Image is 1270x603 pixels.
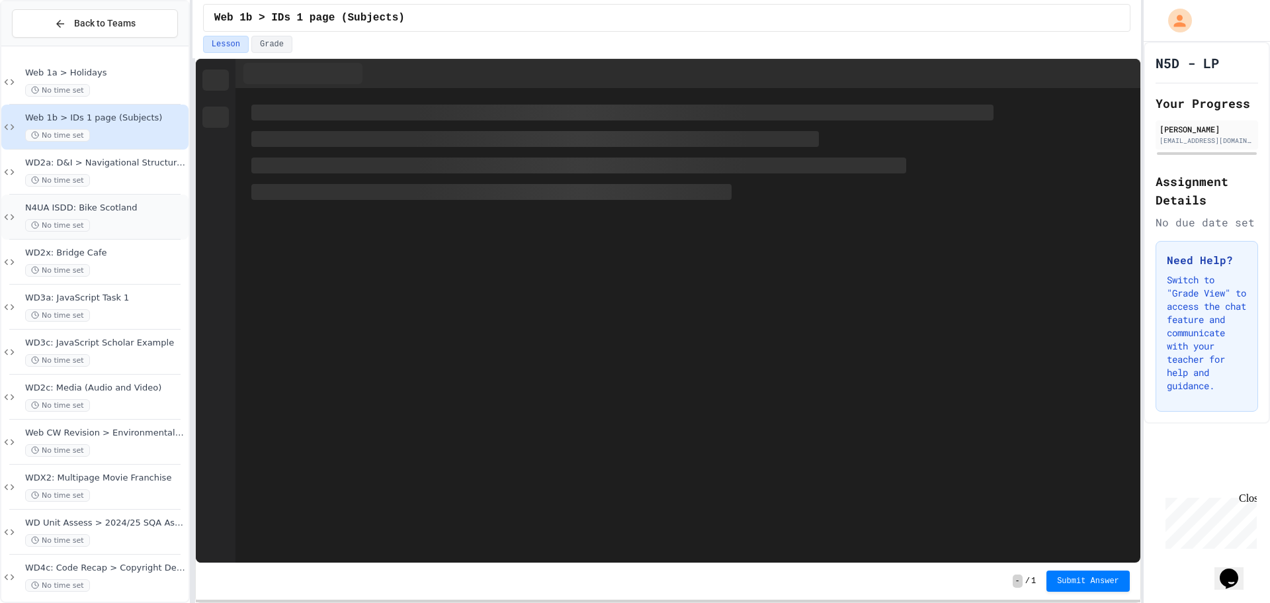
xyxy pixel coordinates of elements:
h3: Need Help? [1167,252,1247,268]
span: No time set [25,354,90,367]
iframe: chat widget [1160,492,1257,549]
span: Web CW Revision > Environmental Impact [25,428,186,439]
span: WD2c: Media (Audio and Video) [25,383,186,394]
span: No time set [25,579,90,592]
span: 1 [1031,576,1036,586]
span: No time set [25,129,90,142]
span: No time set [25,489,90,502]
span: WDX2: Multipage Movie Franchise [25,473,186,484]
button: Lesson [203,36,249,53]
span: Back to Teams [74,17,136,30]
div: [EMAIL_ADDRESS][DOMAIN_NAME][PERSON_NAME] [1160,136,1254,146]
p: Switch to "Grade View" to access the chat feature and communicate with your teacher for help and ... [1167,273,1247,393]
iframe: chat widget [1214,550,1257,590]
span: - [1013,575,1023,588]
span: No time set [25,219,90,232]
span: Web 1b > IDs 1 page (Subjects) [214,10,405,26]
span: / [1025,576,1030,586]
h2: Your Progress [1156,94,1258,113]
button: Grade [251,36,292,53]
span: WD4c: Code Recap > Copyright Designs & Patents Act [25,563,186,574]
span: WD2x: Bridge Cafe [25,248,186,259]
span: No time set [25,309,90,322]
button: Submit Answer [1046,571,1130,592]
span: Submit Answer [1057,576,1119,586]
h1: N5D - LP [1156,54,1219,72]
span: No time set [25,399,90,412]
div: Chat with us now!Close [5,5,91,84]
span: No time set [25,444,90,457]
span: Web 1a > Holidays [25,68,186,79]
span: No time set [25,84,90,97]
span: No time set [25,534,90,547]
span: WD3c: JavaScript Scholar Example [25,338,186,349]
span: WD Unit Assess > 2024/25 SQA Assignment [25,518,186,529]
span: No time set [25,264,90,277]
div: No due date set [1156,214,1258,230]
div: [PERSON_NAME] [1160,123,1254,135]
span: WD3a: JavaScript Task 1 [25,293,186,304]
span: WD2a: D&I > Navigational Structure & Wireframes [25,158,186,169]
div: My Account [1154,5,1195,36]
span: No time set [25,174,90,187]
button: Back to Teams [12,9,178,38]
h2: Assignment Details [1156,172,1258,209]
span: Web 1b > IDs 1 page (Subjects) [25,113,186,124]
span: N4UA ISDD: Bike Scotland [25,203,186,214]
